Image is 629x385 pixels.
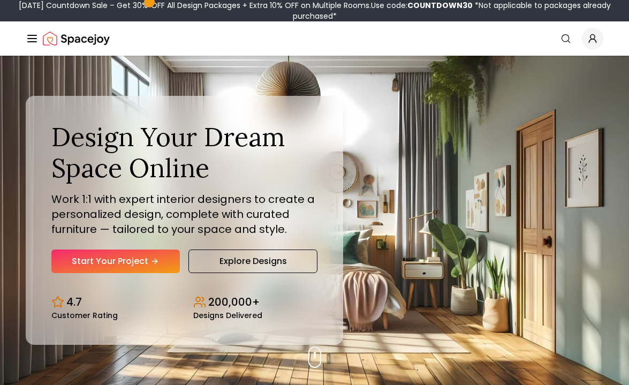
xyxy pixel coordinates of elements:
[188,250,318,273] a: Explore Designs
[66,295,82,309] p: 4.7
[51,286,317,319] div: Design stats
[208,295,260,309] p: 200,000+
[51,312,118,319] small: Customer Rating
[51,192,317,237] p: Work 1:1 with expert interior designers to create a personalized design, complete with curated fu...
[26,21,603,56] nav: Global
[43,28,110,49] a: Spacejoy
[193,312,262,319] small: Designs Delivered
[51,122,317,183] h1: Design Your Dream Space Online
[43,28,110,49] img: Spacejoy Logo
[51,250,180,273] a: Start Your Project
